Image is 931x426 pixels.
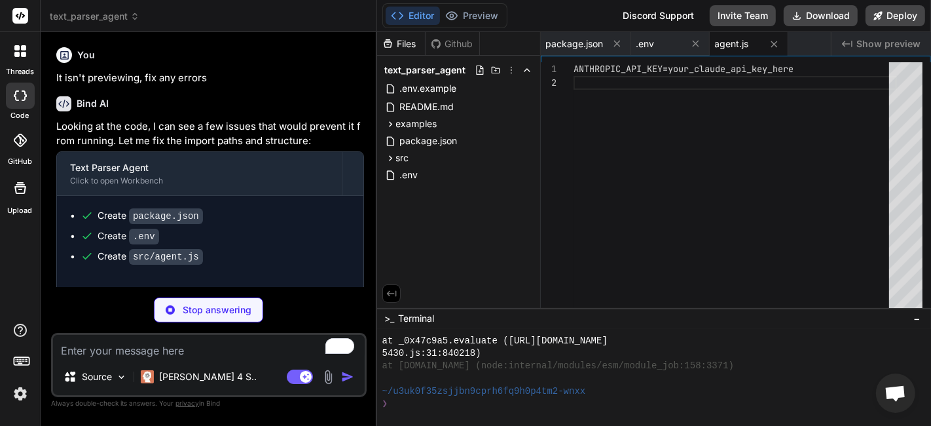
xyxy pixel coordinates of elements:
span: agent.js [715,37,749,50]
span: .env [399,167,420,183]
img: attachment [321,370,336,385]
span: − [913,312,921,325]
span: ~/u3uk0f35zsjjbn9cprh6fq9h0p4tm2-wnxx [382,385,586,398]
button: Deploy [866,5,925,26]
button: − [911,308,923,329]
span: README.md [399,99,456,115]
button: Editor [386,7,440,25]
p: It isn't previewing, fix any errors [56,71,364,86]
div: Github [426,37,479,50]
button: Invite Team [710,5,776,26]
button: Download [784,5,858,26]
div: Files [377,37,425,50]
span: src [396,151,409,165]
div: Text Parser Agent [70,161,329,174]
div: Discord Support [615,5,702,26]
span: privacy [175,399,199,407]
div: Create [98,229,159,243]
label: threads [6,66,34,77]
span: Terminal [399,312,435,325]
label: Upload [8,205,33,216]
p: Source [82,370,112,383]
button: Preview [440,7,504,25]
div: 1 [541,62,557,76]
div: Open chat [876,374,915,413]
span: 5430.js:31:840218) [382,347,481,360]
span: package.json [399,133,459,149]
span: package.json [546,37,604,50]
img: Claude 4 Sonnet [141,370,154,383]
label: code [11,110,29,121]
p: Always double-check its answers. Your in Bind [51,397,367,410]
span: text_parser_agent [50,10,139,23]
span: .env [636,37,655,50]
img: Pick Models [116,372,127,383]
span: examples [396,117,437,130]
code: .env [129,229,159,244]
h6: Bind AI [77,97,109,110]
span: at [DOMAIN_NAME] (node:internal/modules/esm/module_job:158:3371) [382,360,735,372]
span: ANTHROPIC_API_KEY=your_claude_api_key_here [574,63,794,75]
p: Stop answering [183,303,251,317]
img: settings [9,383,31,405]
div: Click to open Workbench [70,176,329,186]
span: Show preview [856,37,921,50]
textarea: To enrich screen reader interactions, please activate Accessibility in Grammarly extension settings [53,335,365,358]
span: >_ [385,312,395,325]
div: Create [98,209,203,223]
code: src/agent.js [129,249,203,265]
span: text_parser_agent [385,64,466,77]
div: 2 [541,76,557,90]
span: .env.example [399,81,458,96]
h6: You [77,48,95,62]
span: at _0x47c9a5.evaluate ([URL][DOMAIN_NAME] [382,335,608,347]
span: ❯ [382,398,389,410]
p: [PERSON_NAME] 4 S.. [159,370,257,383]
img: icon [341,370,354,383]
label: GitHub [8,156,32,167]
code: package.json [129,208,203,224]
div: Create [98,250,203,263]
p: Looking at the code, I can see a few issues that would prevent it from running. Let me fix the im... [56,119,364,149]
button: Text Parser AgentClick to open Workbench [57,152,342,195]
